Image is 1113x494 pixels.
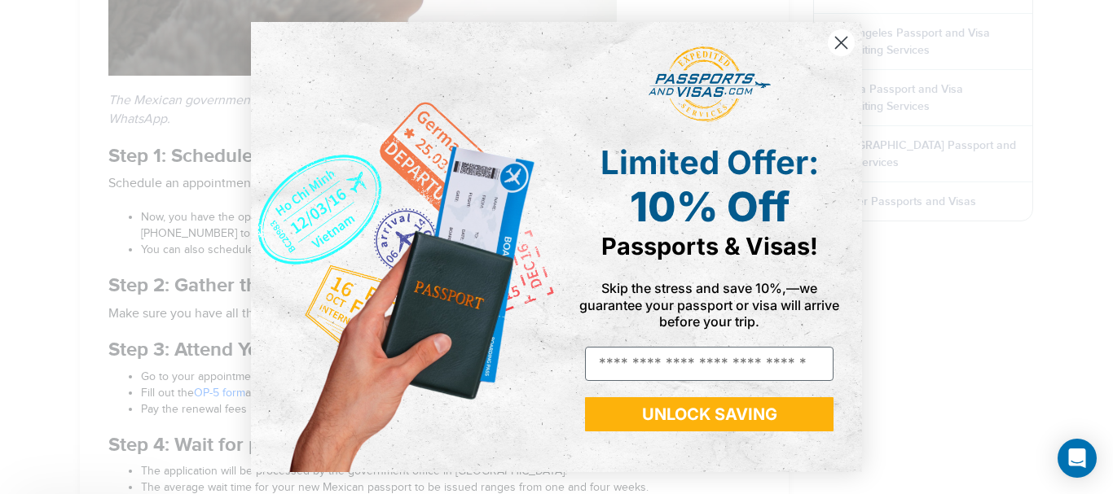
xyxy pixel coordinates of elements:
[649,46,771,123] img: passports and visas
[630,182,790,231] span: 10% Off
[579,280,839,329] span: Skip the stress and save 10%,—we guarantee your passport or visa will arrive before your trip.
[1058,439,1097,478] div: Open Intercom Messenger
[601,232,818,260] span: Passports & Visas!
[600,142,819,182] span: Limited Offer:
[827,28,856,57] button: Close dialog
[585,397,834,431] button: UNLOCK SAVING
[251,22,556,472] img: de9cda0d-0715-46ca-9a25-073762a91ba7.png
